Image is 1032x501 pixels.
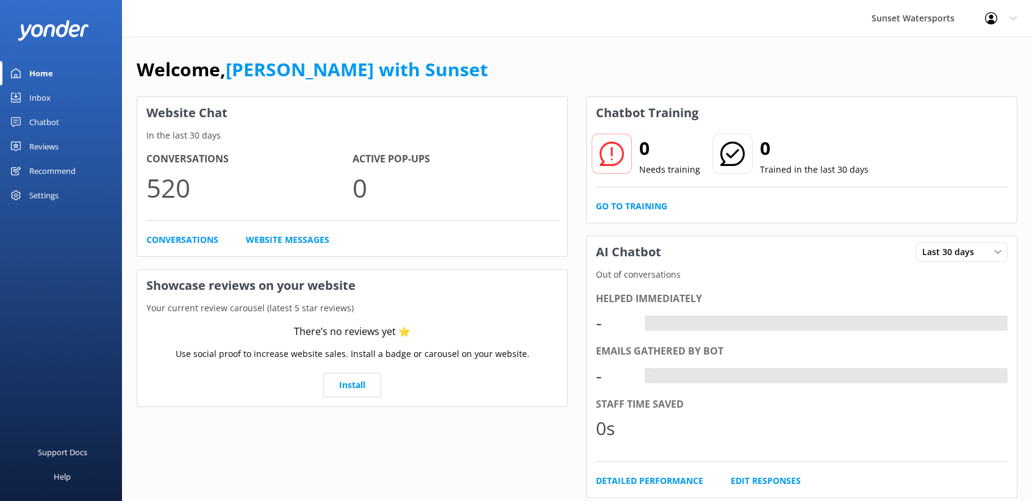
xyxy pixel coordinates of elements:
div: Home [29,61,53,85]
p: Your current review carousel (latest 5 star reviews) [137,301,567,315]
p: Needs training [639,163,700,176]
a: Install [323,373,381,397]
a: Edit Responses [731,474,801,488]
h3: AI Chatbot [587,236,670,268]
div: Emails gathered by bot [596,344,1008,359]
span: Last 30 days [922,245,981,259]
div: Helped immediately [596,291,1008,307]
div: 0s [596,414,632,443]
h3: Chatbot Training [587,97,708,129]
p: Out of conversations [587,268,1017,281]
div: There’s no reviews yet ⭐ [294,324,410,340]
h1: Welcome, [137,55,488,84]
div: Help [54,464,71,489]
p: Trained in the last 30 days [760,163,869,176]
img: yonder-white-logo.png [18,20,88,40]
div: - [645,315,654,331]
div: Chatbot [29,110,59,134]
div: Inbox [29,85,51,110]
a: Go to Training [596,200,667,213]
p: In the last 30 days [137,129,567,142]
h3: Website Chat [137,97,567,129]
a: Detailed Performance [596,474,703,488]
div: Settings [29,183,59,207]
a: Conversations [146,233,218,247]
div: - [596,361,632,391]
div: Staff time saved [596,397,1008,413]
div: Recommend [29,159,76,183]
p: Use social proof to increase website sales. Install a badge or carousel on your website. [176,347,529,361]
a: [PERSON_NAME] with Sunset [226,57,488,82]
div: Reviews [29,134,59,159]
h2: 0 [760,134,869,163]
div: - [645,368,654,384]
h4: Active Pop-ups [353,151,559,167]
h2: 0 [639,134,700,163]
div: Support Docs [38,440,87,464]
h3: Showcase reviews on your website [137,270,567,301]
div: - [596,308,632,337]
h4: Conversations [146,151,353,167]
p: 520 [146,167,353,208]
p: 0 [353,167,559,208]
a: Website Messages [246,233,329,247]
